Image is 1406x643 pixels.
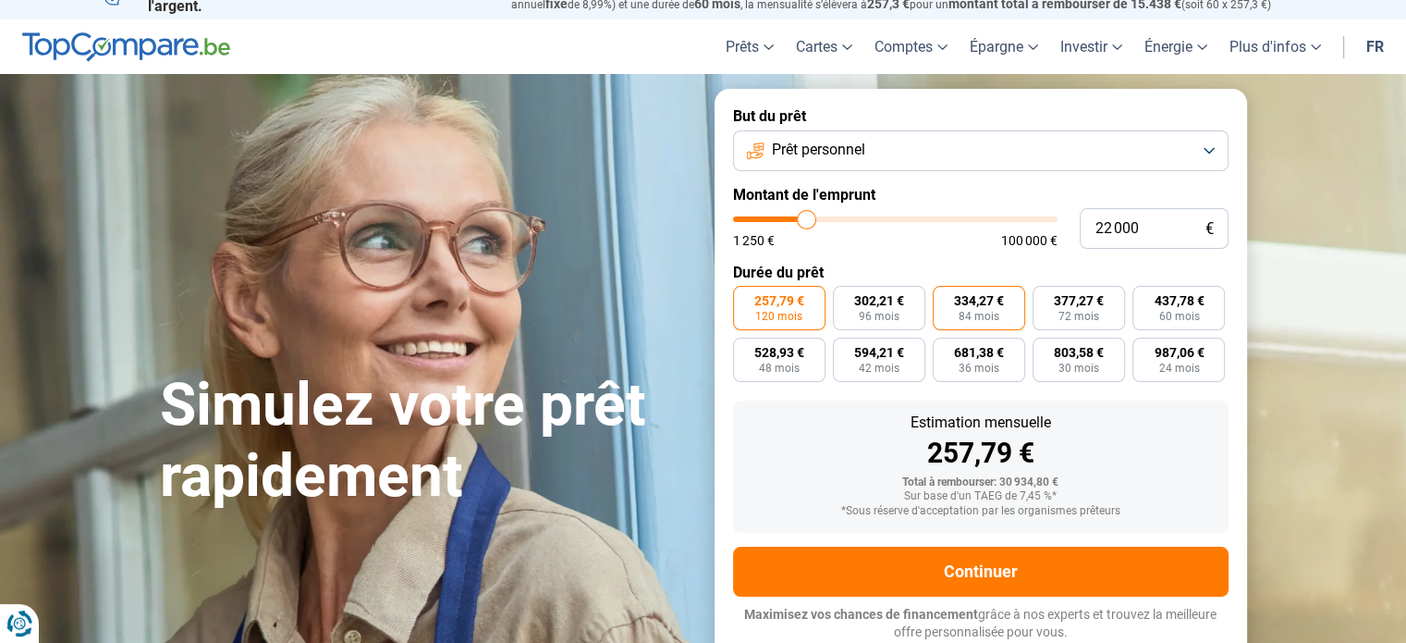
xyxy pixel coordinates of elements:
[859,363,899,374] span: 42 mois
[859,311,899,322] span: 96 mois
[748,505,1214,518] div: *Sous réserve d'acceptation par les organismes prêteurs
[748,415,1214,430] div: Estimation mensuelle
[22,32,230,62] img: TopCompare
[733,107,1229,125] label: But du prêt
[744,607,978,622] span: Maximisez vos chances de financement
[754,346,804,359] span: 528,93 €
[733,234,775,247] span: 1 250 €
[160,370,692,513] h1: Simulez votre prêt rapidement
[748,439,1214,467] div: 257,79 €
[759,363,800,374] span: 48 mois
[754,294,804,307] span: 257,79 €
[954,346,1004,359] span: 681,38 €
[1355,19,1395,74] a: fr
[959,19,1049,74] a: Épargne
[772,140,865,160] span: Prêt personnel
[863,19,959,74] a: Comptes
[755,311,802,322] span: 120 mois
[1158,311,1199,322] span: 60 mois
[733,547,1229,597] button: Continuer
[1158,363,1199,374] span: 24 mois
[954,294,1004,307] span: 334,27 €
[733,264,1229,281] label: Durée du prêt
[854,294,904,307] span: 302,21 €
[748,490,1214,503] div: Sur base d'un TAEG de 7,45 %*
[1058,311,1099,322] span: 72 mois
[733,130,1229,171] button: Prêt personnel
[1154,346,1204,359] span: 987,06 €
[1054,346,1104,359] span: 803,58 €
[1154,294,1204,307] span: 437,78 €
[854,346,904,359] span: 594,21 €
[715,19,785,74] a: Prêts
[1001,234,1058,247] span: 100 000 €
[1133,19,1218,74] a: Énergie
[733,606,1229,642] p: grâce à nos experts et trouvez la meilleure offre personnalisée pour vous.
[748,476,1214,489] div: Total à rembourser: 30 934,80 €
[959,363,999,374] span: 36 mois
[733,186,1229,204] label: Montant de l'emprunt
[1049,19,1133,74] a: Investir
[959,311,999,322] span: 84 mois
[1058,363,1099,374] span: 30 mois
[785,19,863,74] a: Cartes
[1205,221,1214,237] span: €
[1218,19,1332,74] a: Plus d'infos
[1054,294,1104,307] span: 377,27 €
